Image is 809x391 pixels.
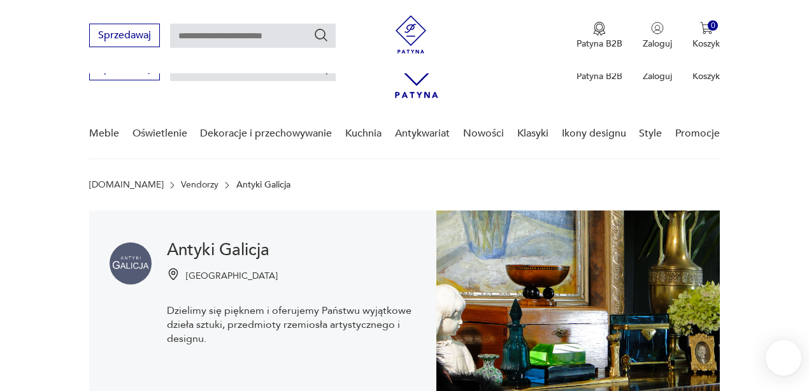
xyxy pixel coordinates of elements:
[89,24,160,47] button: Sprzedawaj
[643,38,672,50] p: Zaloguj
[89,65,160,74] a: Sprzedawaj
[463,109,504,158] a: Nowości
[576,22,622,50] a: Ikona medaluPatyna B2B
[576,38,622,50] p: Patyna B2B
[766,340,801,376] iframe: Smartsupp widget button
[167,304,416,346] p: Dzielimy się pięknem i oferujemy Państwu wyjątkowe dzieła sztuki, przedmioty rzemiosła artystyczn...
[593,22,606,36] img: Ikona medalu
[692,22,720,50] button: 0Koszyk
[345,109,382,158] a: Kuchnia
[167,242,416,258] h1: Antyki Galicja
[89,180,164,190] a: [DOMAIN_NAME]
[313,27,329,43] button: Szukaj
[576,70,622,82] p: Patyna B2B
[643,22,672,50] button: Zaloguj
[89,32,160,41] a: Sprzedawaj
[692,70,720,82] p: Koszyk
[517,109,548,158] a: Klasyki
[708,20,719,31] div: 0
[200,109,332,158] a: Dekoracje i przechowywanie
[236,180,290,190] p: Antyki Galicja
[692,38,720,50] p: Koszyk
[675,109,720,158] a: Promocje
[395,109,450,158] a: Antykwariat
[186,270,278,282] p: [GEOGRAPHIC_DATA]
[110,242,152,284] img: Antyki Galicja
[89,109,119,158] a: Meble
[576,22,622,50] button: Patyna B2B
[643,70,672,82] p: Zaloguj
[651,22,664,34] img: Ikonka użytkownika
[562,109,626,158] a: Ikony designu
[639,109,662,158] a: Style
[700,22,713,34] img: Ikona koszyka
[181,180,218,190] a: Vendorzy
[132,109,187,158] a: Oświetlenie
[392,15,430,54] img: Patyna - sklep z meblami i dekoracjami vintage
[167,268,180,281] img: Ikonka pinezki mapy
